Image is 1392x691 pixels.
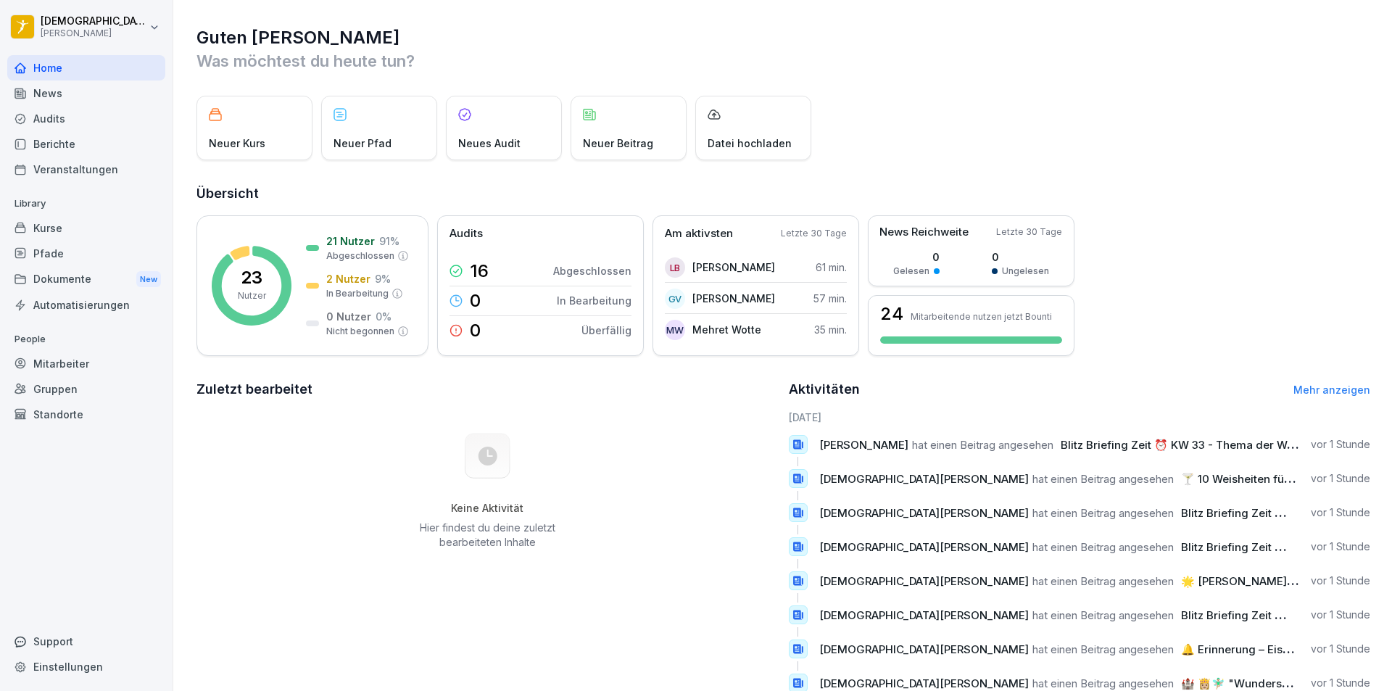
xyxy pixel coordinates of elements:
[7,376,165,402] a: Gruppen
[375,271,391,286] p: 9 %
[692,260,775,275] p: [PERSON_NAME]
[665,257,685,278] div: LB
[992,249,1049,265] p: 0
[819,642,1029,656] span: [DEMOGRAPHIC_DATA][PERSON_NAME]
[7,192,165,215] p: Library
[7,241,165,266] a: Pfade
[819,574,1029,588] span: [DEMOGRAPHIC_DATA][PERSON_NAME]
[7,654,165,679] a: Einstellungen
[470,292,481,310] p: 0
[665,320,685,340] div: MW
[692,322,761,337] p: Mehret Wotte
[458,136,521,151] p: Neues Audit
[996,225,1062,239] p: Letzte 30 Tage
[819,676,1029,690] span: [DEMOGRAPHIC_DATA][PERSON_NAME]
[1032,574,1174,588] span: hat einen Beitrag angesehen
[692,291,775,306] p: [PERSON_NAME]
[1311,608,1370,622] p: vor 1 Stunde
[326,271,370,286] p: 2 Nutzer
[1293,384,1370,396] a: Mehr anzeigen
[7,55,165,80] a: Home
[708,136,792,151] p: Datei hochladen
[813,291,847,306] p: 57 min.
[470,322,481,339] p: 0
[665,289,685,309] div: GV
[7,106,165,131] a: Audits
[1032,642,1174,656] span: hat einen Beitrag angesehen
[789,410,1371,425] h6: [DATE]
[7,266,165,293] div: Dokumente
[326,325,394,338] p: Nicht begonnen
[557,293,631,308] p: In Bearbeitung
[136,271,161,288] div: New
[819,472,1029,486] span: [DEMOGRAPHIC_DATA][PERSON_NAME]
[1002,265,1049,278] p: Ungelesen
[819,506,1029,520] span: [DEMOGRAPHIC_DATA][PERSON_NAME]
[819,438,908,452] span: [PERSON_NAME]
[414,521,560,550] p: Hier findest du deine zuletzt bearbeiteten Inhalte
[7,629,165,654] div: Support
[7,328,165,351] p: People
[196,379,779,400] h2: Zuletzt bearbeitet
[7,266,165,293] a: DokumenteNew
[1311,437,1370,452] p: vor 1 Stunde
[789,379,860,400] h2: Aktivitäten
[819,540,1029,554] span: [DEMOGRAPHIC_DATA][PERSON_NAME]
[333,136,391,151] p: Neuer Pfad
[583,136,653,151] p: Neuer Beitrag
[816,260,847,275] p: 61 min.
[7,402,165,427] a: Standorte
[7,215,165,241] a: Kurse
[7,292,165,318] a: Automatisierungen
[879,224,969,241] p: News Reichweite
[414,502,560,515] h5: Keine Aktivität
[581,323,631,338] p: Überfällig
[1032,472,1174,486] span: hat einen Beitrag angesehen
[893,265,929,278] p: Gelesen
[376,309,391,324] p: 0 %
[819,608,1029,622] span: [DEMOGRAPHIC_DATA][PERSON_NAME]
[196,49,1370,73] p: Was möchtest du heute tun?
[326,233,375,249] p: 21 Nutzer
[1311,574,1370,588] p: vor 1 Stunde
[1032,506,1174,520] span: hat einen Beitrag angesehen
[238,289,266,302] p: Nutzer
[241,269,262,286] p: 23
[911,311,1052,322] p: Mitarbeitende nutzen jetzt Bounti
[196,26,1370,49] h1: Guten [PERSON_NAME]
[880,305,903,323] h3: 24
[1311,539,1370,554] p: vor 1 Stunde
[326,309,371,324] p: 0 Nutzer
[196,183,1370,204] h2: Übersicht
[209,136,265,151] p: Neuer Kurs
[1311,676,1370,690] p: vor 1 Stunde
[1032,676,1174,690] span: hat einen Beitrag angesehen
[781,227,847,240] p: Letzte 30 Tage
[326,249,394,262] p: Abgeschlossen
[1311,505,1370,520] p: vor 1 Stunde
[449,225,483,242] p: Audits
[7,80,165,106] a: News
[1032,540,1174,554] span: hat einen Beitrag angesehen
[470,262,489,280] p: 16
[326,287,389,300] p: In Bearbeitung
[7,351,165,376] a: Mitarbeiter
[1311,471,1370,486] p: vor 1 Stunde
[7,131,165,157] a: Berichte
[893,249,940,265] p: 0
[1032,608,1174,622] span: hat einen Beitrag angesehen
[7,157,165,182] a: Veranstaltungen
[814,322,847,337] p: 35 min.
[665,225,733,242] p: Am aktivsten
